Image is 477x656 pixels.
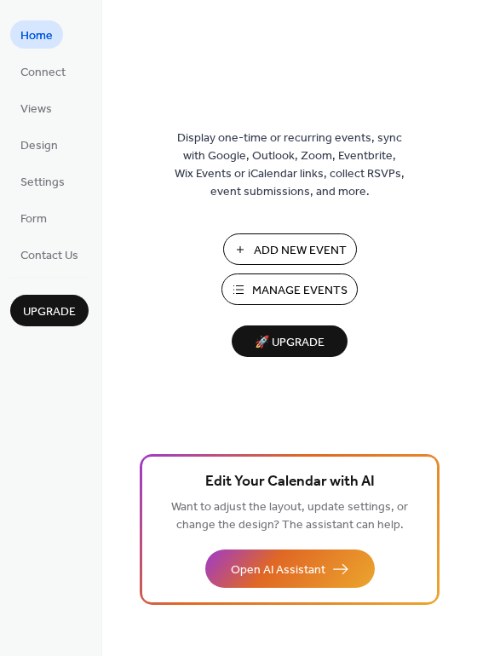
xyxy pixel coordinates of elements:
[10,20,63,49] a: Home
[10,94,62,122] a: Views
[23,303,76,321] span: Upgrade
[221,273,358,305] button: Manage Events
[10,240,89,268] a: Contact Us
[20,210,47,228] span: Form
[223,233,357,265] button: Add New Event
[20,247,78,265] span: Contact Us
[10,295,89,326] button: Upgrade
[254,242,347,260] span: Add New Event
[10,130,68,158] a: Design
[232,325,348,357] button: 🚀 Upgrade
[10,167,75,195] a: Settings
[175,129,405,201] span: Display one-time or recurring events, sync with Google, Outlook, Zoom, Eventbrite, Wix Events or ...
[205,470,375,494] span: Edit Your Calendar with AI
[20,64,66,82] span: Connect
[20,137,58,155] span: Design
[10,57,76,85] a: Connect
[20,27,53,45] span: Home
[252,282,348,300] span: Manage Events
[20,101,52,118] span: Views
[10,204,57,232] a: Form
[242,331,337,354] span: 🚀 Upgrade
[231,561,325,579] span: Open AI Assistant
[20,174,65,192] span: Settings
[171,496,408,537] span: Want to adjust the layout, update settings, or change the design? The assistant can help.
[205,550,375,588] button: Open AI Assistant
